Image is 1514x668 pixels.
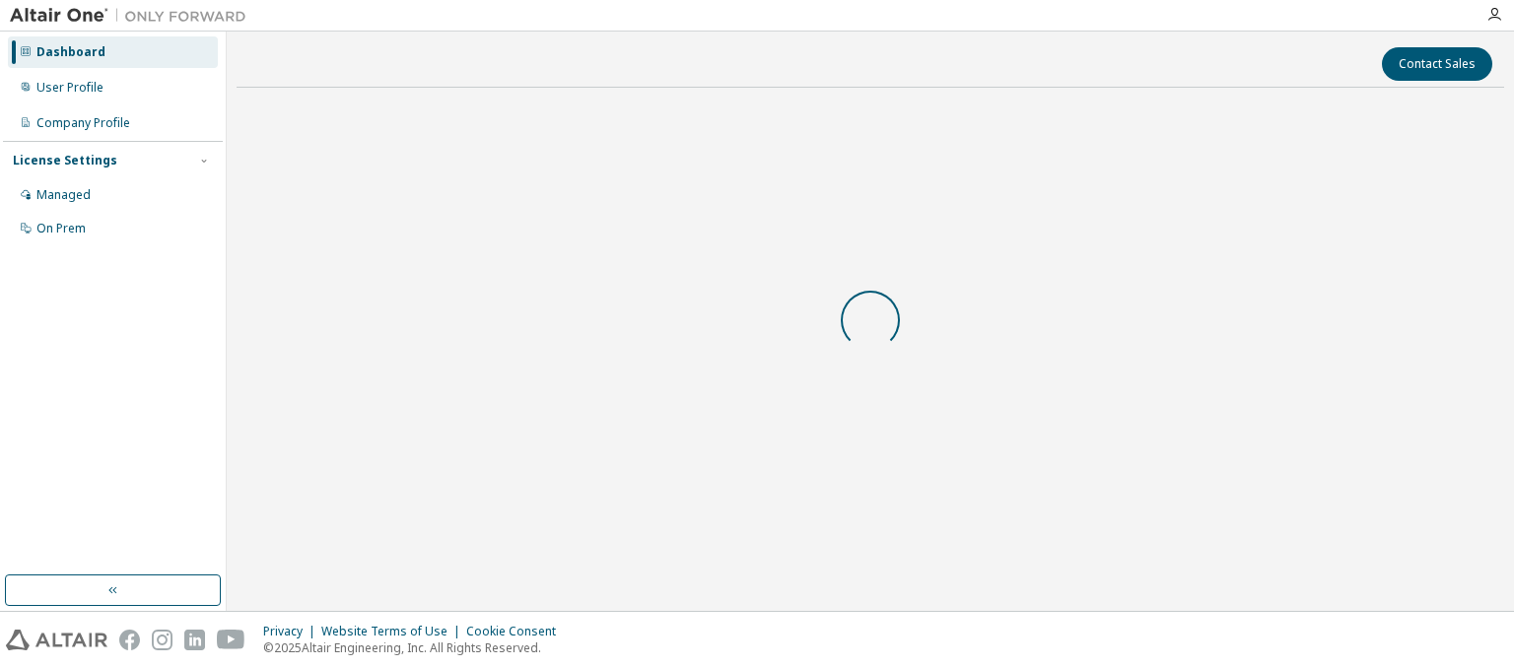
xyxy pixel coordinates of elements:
[36,187,91,203] div: Managed
[152,630,172,650] img: instagram.svg
[184,630,205,650] img: linkedin.svg
[36,115,130,131] div: Company Profile
[10,6,256,26] img: Altair One
[6,630,107,650] img: altair_logo.svg
[36,80,103,96] div: User Profile
[321,624,466,639] div: Website Terms of Use
[217,630,245,650] img: youtube.svg
[263,624,321,639] div: Privacy
[263,639,568,656] p: © 2025 Altair Engineering, Inc. All Rights Reserved.
[36,44,105,60] div: Dashboard
[1382,47,1492,81] button: Contact Sales
[36,221,86,236] div: On Prem
[466,624,568,639] div: Cookie Consent
[119,630,140,650] img: facebook.svg
[13,153,117,168] div: License Settings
